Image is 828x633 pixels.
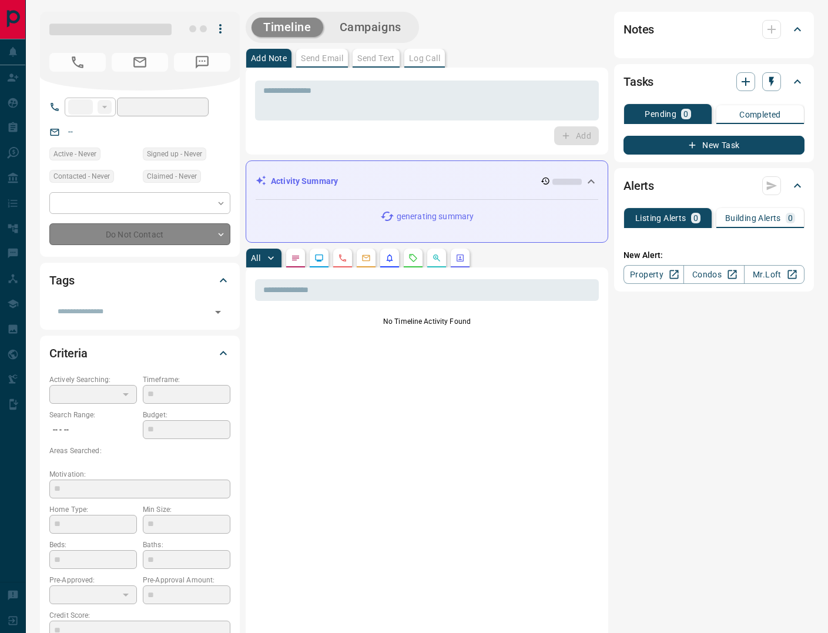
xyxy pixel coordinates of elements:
[623,172,804,200] div: Alerts
[623,68,804,96] div: Tasks
[49,504,137,515] p: Home Type:
[251,254,260,262] p: All
[623,249,804,262] p: New Alert:
[455,253,465,263] svg: Agent Actions
[49,266,230,294] div: Tags
[408,253,418,263] svg: Requests
[788,214,793,222] p: 0
[623,20,654,39] h2: Notes
[143,540,230,550] p: Baths:
[623,176,654,195] h2: Alerts
[361,253,371,263] svg: Emails
[635,214,686,222] p: Listing Alerts
[623,15,804,43] div: Notes
[623,265,684,284] a: Property
[385,253,394,263] svg: Listing Alerts
[210,304,226,320] button: Open
[68,127,73,136] a: --
[291,253,300,263] svg: Notes
[147,148,202,160] span: Signed up - Never
[143,504,230,515] p: Min Size:
[397,210,474,223] p: generating summary
[49,410,137,420] p: Search Range:
[49,339,230,367] div: Criteria
[271,175,338,187] p: Activity Summary
[251,54,287,62] p: Add Note
[49,469,230,480] p: Motivation:
[49,223,230,245] div: Do Not Contact
[143,410,230,420] p: Budget:
[49,540,137,550] p: Beds:
[49,446,230,456] p: Areas Searched:
[143,575,230,585] p: Pre-Approval Amount:
[314,253,324,263] svg: Lead Browsing Activity
[338,253,347,263] svg: Calls
[147,170,197,182] span: Claimed - Never
[53,170,110,182] span: Contacted - Never
[645,110,676,118] p: Pending
[255,316,599,327] p: No Timeline Activity Found
[112,53,168,72] span: No Email
[623,136,804,155] button: New Task
[693,214,698,222] p: 0
[53,148,96,160] span: Active - Never
[744,265,804,284] a: Mr.Loft
[252,18,323,37] button: Timeline
[49,575,137,585] p: Pre-Approved:
[432,253,441,263] svg: Opportunities
[49,53,106,72] span: No Number
[143,374,230,385] p: Timeframe:
[49,271,74,290] h2: Tags
[328,18,413,37] button: Campaigns
[49,374,137,385] p: Actively Searching:
[49,420,137,440] p: -- - --
[623,72,653,91] h2: Tasks
[49,610,230,621] p: Credit Score:
[49,344,88,363] h2: Criteria
[725,214,781,222] p: Building Alerts
[683,265,744,284] a: Condos
[683,110,688,118] p: 0
[256,170,598,192] div: Activity Summary
[739,110,781,119] p: Completed
[174,53,230,72] span: No Number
